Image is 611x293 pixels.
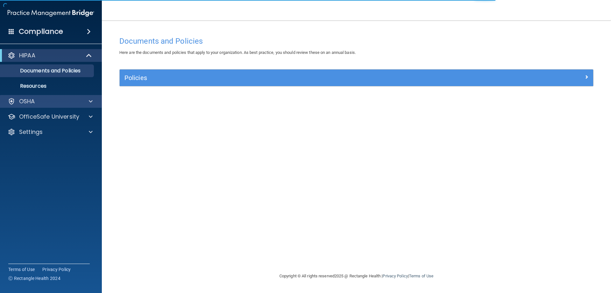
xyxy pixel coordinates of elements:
p: Resources [4,83,91,89]
a: Terms of Use [409,274,433,278]
a: HIPAA [8,52,92,59]
p: OfficeSafe University [19,113,79,121]
h4: Compliance [19,27,63,36]
a: OfficeSafe University [8,113,93,121]
p: OSHA [19,98,35,105]
h5: Policies [124,74,470,81]
a: Policies [124,73,588,83]
p: HIPAA [19,52,35,59]
h4: Documents and Policies [119,37,593,45]
a: Privacy Policy [42,266,71,273]
span: Ⓒ Rectangle Health 2024 [8,275,60,282]
a: OSHA [8,98,93,105]
span: Here are the documents and policies that apply to your organization. As best practice, you should... [119,50,356,55]
a: Terms of Use [8,266,35,273]
img: PMB logo [8,7,94,19]
a: Settings [8,128,93,136]
p: Documents and Policies [4,68,91,74]
a: Privacy Policy [383,274,408,278]
div: Copyright © All rights reserved 2025 @ Rectangle Health | | [240,266,473,286]
p: Settings [19,128,43,136]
